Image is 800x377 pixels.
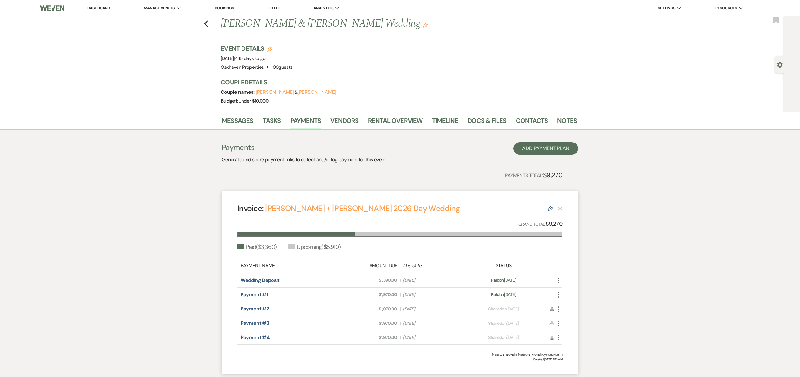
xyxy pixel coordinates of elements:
[400,334,400,341] span: |
[237,203,460,214] h4: Invoice:
[221,55,266,62] span: [DATE]
[403,306,460,312] span: [DATE]
[340,291,397,298] span: $1,970.00
[505,170,562,180] p: Payments Total:
[40,2,64,15] img: Weven Logo
[423,22,428,28] button: Edit
[268,5,279,11] a: To Do
[222,116,253,129] a: Messages
[237,352,562,357] div: [PERSON_NAME] & [PERSON_NAME] Payment Plan #1
[313,5,333,11] span: Analytics
[488,334,502,340] span: Shared
[467,116,506,129] a: Docs & Files
[715,5,737,11] span: Resources
[403,291,460,298] span: [DATE]
[241,305,269,312] a: Payment #2
[403,277,460,284] span: [DATE]
[221,16,501,31] h1: [PERSON_NAME] & [PERSON_NAME] Wedding
[235,55,266,62] span: 445 days to go
[144,5,175,11] span: Manage Venues
[271,64,292,70] span: 100 guests
[221,78,571,87] h3: Couple Details
[403,262,461,269] div: Due date
[241,262,336,269] div: Payment Name
[518,219,563,229] p: Grand Total:
[263,116,281,129] a: Tasks
[491,292,499,297] span: Paid
[403,334,460,341] span: [DATE]
[464,277,543,284] div: on [DATE]
[464,334,543,341] div: on [DATE]
[340,306,397,312] span: $1,970.00
[215,5,234,11] a: Bookings
[256,90,294,95] button: [PERSON_NAME]
[221,89,256,95] span: Couple names:
[464,306,543,312] div: on [DATE]
[516,116,548,129] a: Contacts
[241,277,279,284] a: Wedding Deposit
[403,320,460,327] span: [DATE]
[221,98,238,104] span: Budget:
[400,306,400,312] span: |
[221,64,264,70] span: Oakhaven Properties
[221,44,292,53] h3: Event Details
[464,320,543,327] div: on [DATE]
[368,116,423,129] a: Rental Overview
[432,116,458,129] a: Timeline
[400,291,400,298] span: |
[222,156,387,164] p: Generate and share payment links to collect and/or log payment for this event.
[340,320,397,327] span: $1,970.00
[265,203,460,214] a: [PERSON_NAME] + [PERSON_NAME] 2026 Day Wedding
[339,262,397,269] div: Amount Due
[256,89,336,95] span: &
[777,61,783,67] button: Open lead details
[336,262,464,269] div: |
[234,55,265,62] span: |
[288,243,341,251] div: Upcoming ( $5,910 )
[488,320,502,326] span: Shared
[546,220,562,228] strong: $9,270
[464,262,543,269] div: Status
[222,142,387,153] h3: Payments
[290,116,321,129] a: Payments
[330,116,358,129] a: Vendors
[400,277,400,284] span: |
[340,277,397,284] span: $1,390.00
[543,171,562,179] strong: $9,270
[464,291,543,298] div: on [DATE]
[557,116,577,129] a: Notes
[400,320,400,327] span: |
[297,90,336,95] button: [PERSON_NAME]
[237,357,562,362] span: Created: [DATE] 11:13 AM
[488,306,502,312] span: Shared
[241,334,269,341] a: Payment #4
[241,320,269,326] a: Payment #3
[513,142,578,155] button: Add Payment Plan
[557,206,562,211] button: This payment plan cannot be deleted because it contains links that have been paid through Weven’s...
[241,291,268,298] a: Payment #1
[491,277,499,283] span: Paid
[237,243,277,251] div: Paid ( $3,360 )
[87,5,110,11] a: Dashboard
[238,98,269,104] span: Under $10,000
[658,5,676,11] span: Settings
[340,334,397,341] span: $1,970.00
